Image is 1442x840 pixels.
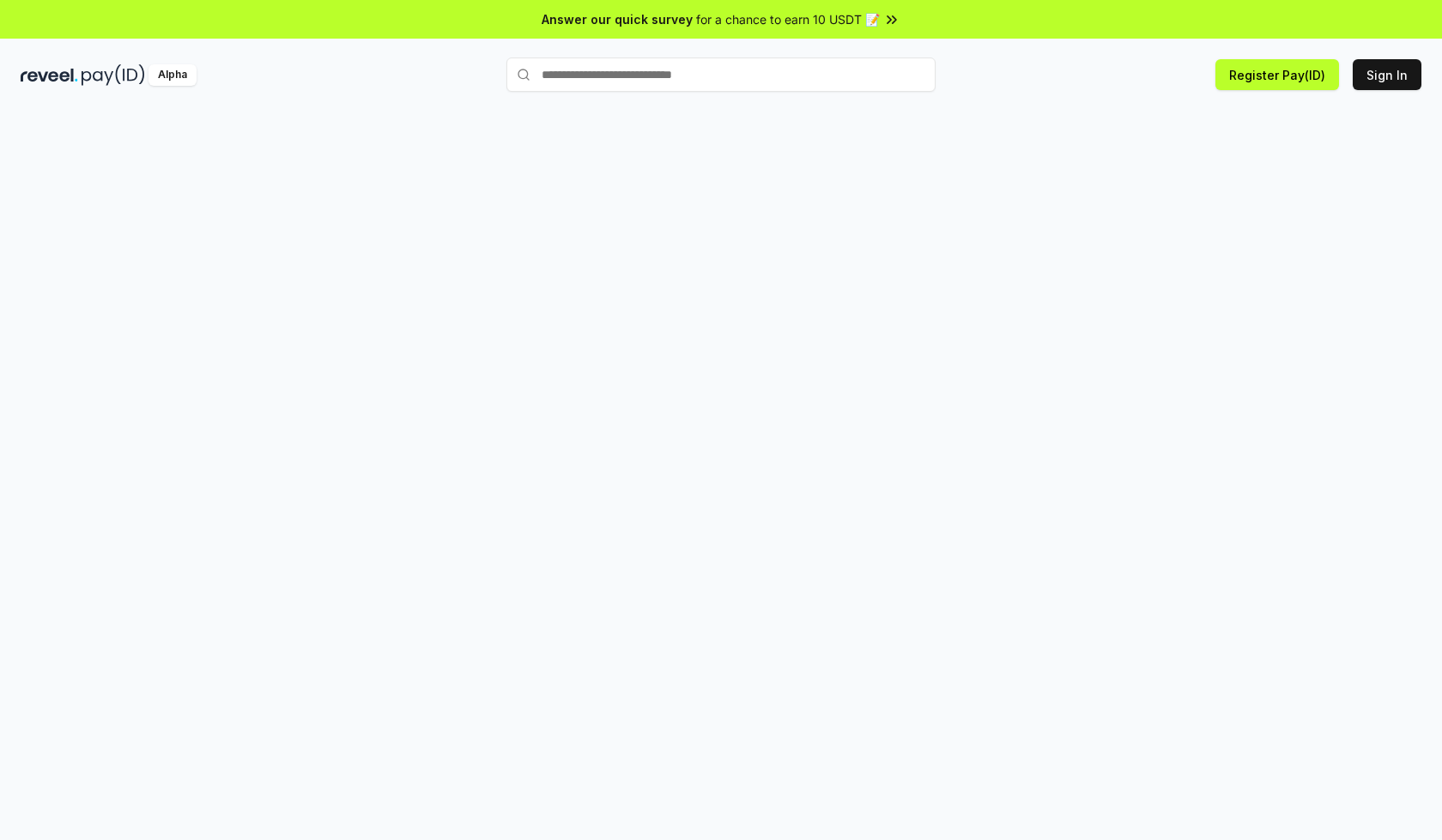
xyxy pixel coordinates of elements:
[1215,59,1339,90] button: Register Pay(ID)
[696,10,880,28] span: for a chance to earn 10 USDT 📝
[1353,59,1421,90] button: Sign In
[148,64,197,86] div: Alpha
[82,64,145,86] img: pay_id
[542,10,693,28] span: Answer our quick survey
[21,64,78,86] img: reveel_dark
